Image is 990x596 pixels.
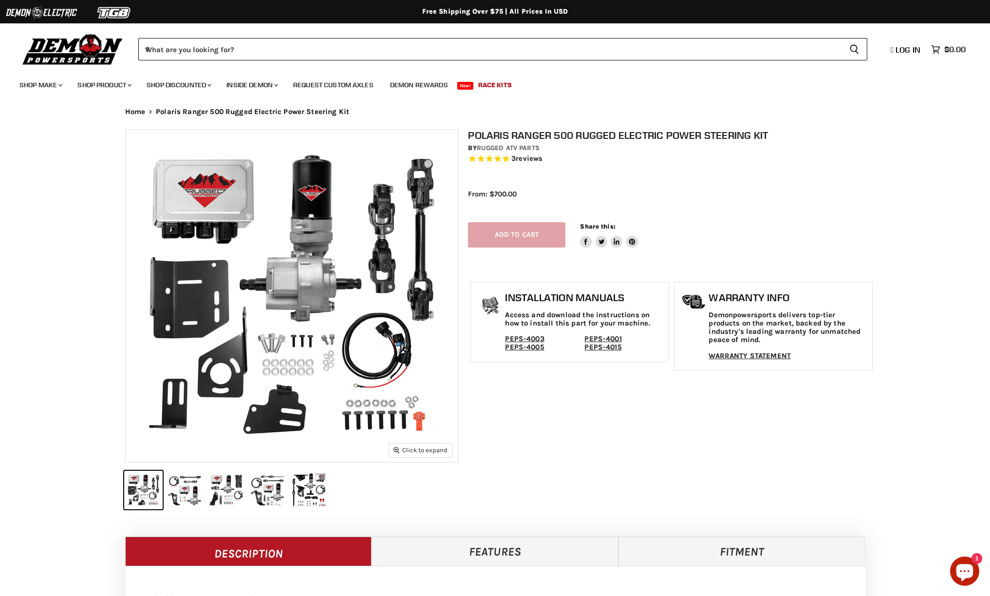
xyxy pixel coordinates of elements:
[290,471,328,509] button: IMAGE thumbnail
[682,294,706,309] img: warranty-icon.png
[12,71,963,95] ul: Main menu
[219,75,284,95] a: Inside Demon
[468,190,517,198] span: From: $700.00
[505,334,544,343] a: PEPS-4003
[372,537,618,566] a: Features
[468,129,875,141] h1: Polaris Ranger 500 Rugged Electric Power Steering Kit
[580,223,615,230] span: Share this:
[896,45,920,55] span: Log in
[166,471,204,509] button: IMAGE thumbnail
[947,557,982,588] inbox-online-store-chat: Shopify online store chat
[471,75,519,95] a: Race Kits
[584,334,621,343] a: PEPS-4001
[389,443,452,457] button: Click to expand
[516,154,542,163] span: reviews
[841,38,867,60] button: Search
[580,222,638,248] aside: Share this:
[156,108,349,116] span: Polaris Ranger 500 Rugged Electric Power Steering Kit
[709,311,867,345] p: Demonpowersports delivers top-tier products on the market, backed by the industry's leading warra...
[477,144,540,152] a: Rugged ATV Parts
[505,343,544,351] a: PEPS-4005
[584,343,621,351] a: PEPS-4015
[286,75,381,95] a: Request Custom Axles
[944,45,966,54] span: $0.00
[207,471,245,509] button: IMAGE thumbnail
[5,3,78,22] img: Demon Electric Logo 2
[618,537,865,566] a: Fitment
[926,42,971,57] a: $0.00
[511,154,542,163] span: 3 reviews
[106,7,885,16] div: Free Shipping Over $75 | All Prices In USD
[886,45,926,54] a: Log in
[468,154,875,164] span: Rated 4.7 out of 5 stars 3 reviews
[125,108,146,116] a: Home
[505,292,664,304] h1: Installation Manuals
[139,75,217,95] a: Shop Discounted
[124,471,163,509] button: IMAGE thumbnail
[393,446,448,454] span: Click to expand
[478,294,503,319] img: install_manual-icon.png
[138,38,867,60] form: Product
[709,292,867,304] h1: Warranty Info
[468,143,875,154] div: by
[106,108,885,116] nav: Breadcrumbs
[709,351,791,360] a: WARRANTY STATEMENT
[125,537,372,566] a: Description
[19,32,126,66] img: Demon Powersports
[383,75,455,95] a: Demon Rewards
[70,75,137,95] a: Shop Product
[248,471,287,509] button: IMAGE thumbnail
[505,311,664,328] p: Access and download the instructions on how to install this part for your machine.
[12,75,68,95] a: Shop Make
[126,130,458,462] img: IMAGE
[78,3,151,22] img: TGB Logo 2
[138,38,841,60] input: When autocomplete results are available use up and down arrows to review and enter to select
[457,82,474,90] span: New!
